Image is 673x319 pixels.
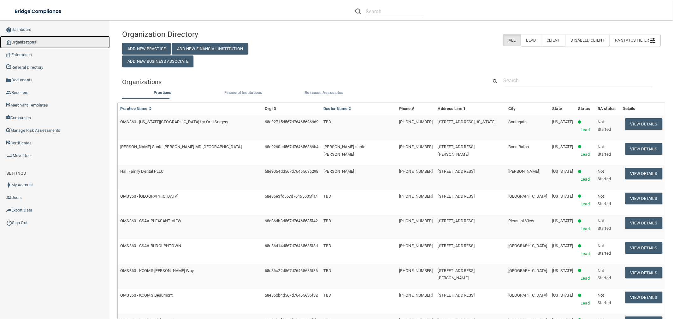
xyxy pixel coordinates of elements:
p: Lead [581,275,589,282]
p: Lead [581,126,589,134]
a: Practice Name [120,106,152,111]
span: Practices [154,90,171,95]
label: Disabled Client [565,34,610,46]
span: Financial Institutions [224,90,262,95]
span: [GEOGRAPHIC_DATA] [508,243,547,248]
span: [US_STATE] [552,218,573,223]
button: Add New Business Associate [122,55,193,67]
img: icon-filter@2x.21656d0b.png [650,38,655,43]
img: ic_reseller.de258add.png [6,90,11,95]
span: 68e9064dd567d76465636298 [265,169,318,174]
span: [PHONE_NUMBER] [399,119,433,124]
span: 68e9260cd567d764656366b4 [265,144,318,149]
img: ic-search.3b580494.png [355,9,361,14]
span: [US_STATE] [552,194,573,199]
span: Hall Family Dental PLLC [120,169,163,174]
span: RA Status Filter [615,38,655,43]
span: [GEOGRAPHIC_DATA] [508,293,547,298]
th: Phone # [397,102,435,115]
span: 68e86d14d567d76465635f3d [265,243,318,248]
span: TBD [323,119,331,124]
span: [GEOGRAPHIC_DATA] [508,268,547,273]
span: TBD [323,268,331,273]
button: Add New Financial Institution [172,43,248,55]
span: [PERSON_NAME] Santa [PERSON_NAME] MD [GEOGRAPHIC_DATA] [120,144,241,149]
span: [STREET_ADDRESS] [438,169,475,174]
p: Lead [581,299,589,307]
span: [PHONE_NUMBER] [399,268,433,273]
span: [US_STATE] [552,243,573,248]
p: Lead [581,250,589,258]
h5: Organizations [122,78,478,85]
input: Search [366,6,423,17]
span: OMS360 - [US_STATE][GEOGRAPHIC_DATA] for Oral Surgery [120,119,228,124]
span: [US_STATE] [552,293,573,298]
span: [PHONE_NUMBER] [399,293,433,298]
button: View Details [625,217,662,229]
span: Pleasant View [508,218,534,223]
span: Business Associates [304,90,343,95]
img: icon-users.e205127d.png [6,195,11,200]
label: Financial Institutions [206,89,280,96]
span: TBD [323,194,331,199]
span: 68e86db3d567d76465635f42 [265,218,318,223]
img: ic_user_dark.df1a06c3.png [6,183,11,188]
span: [STREET_ADDRESS] [438,218,475,223]
span: [GEOGRAPHIC_DATA] [508,194,547,199]
span: OMS360 - CSAA PLEASANT VIEW [120,218,181,223]
button: Add New Practice [122,43,171,55]
span: 68e92715d567d764656366d9 [265,119,318,124]
th: State [550,102,576,115]
p: Lead [581,151,589,158]
span: [US_STATE] [552,268,573,273]
th: City [506,102,550,115]
span: [STREET_ADDRESS][US_STATE] [438,119,496,124]
span: OMS360 - KCOMS Beaumont [120,293,173,298]
button: View Details [625,193,662,204]
img: enterprise.0d942306.png [6,53,11,57]
label: Client [541,34,565,46]
span: Not Started [598,169,611,181]
label: Practices [125,89,200,96]
span: Southgate [508,119,527,124]
th: Details [620,102,665,115]
p: Lead [581,225,589,233]
a: Doctor Name [323,106,352,111]
span: [STREET_ADDRESS][PERSON_NAME] [438,268,475,281]
span: TBD [323,218,331,223]
th: Status [576,102,595,115]
p: Lead [581,176,589,183]
span: 68e86bb4d567d76465635f32 [265,293,318,298]
span: [PERSON_NAME] [323,169,354,174]
span: [PHONE_NUMBER] [399,194,433,199]
span: 68e86e3fd567d76465635f47 [265,194,317,199]
span: Not Started [598,218,611,231]
span: [PHONE_NUMBER] [399,169,433,174]
img: ic_dashboard_dark.d01f4a41.png [6,27,11,32]
label: Lead [521,34,541,46]
label: All [503,34,521,46]
span: [PHONE_NUMBER] [399,218,433,223]
span: [US_STATE] [552,169,573,174]
span: [STREET_ADDRESS][PERSON_NAME] [438,144,475,157]
span: OMS360 - CSAA RUDOLPHTOWN [120,243,181,248]
span: Not Started [598,268,611,281]
span: OMS360 - [GEOGRAPHIC_DATA] [120,194,178,199]
span: [PERSON_NAME] santa [PERSON_NAME] [323,144,365,157]
span: [STREET_ADDRESS] [438,243,475,248]
span: [US_STATE] [552,144,573,149]
th: Address Line 1 [435,102,506,115]
img: organization-icon.f8decf85.png [6,40,11,45]
h4: Organization Directory [122,30,295,38]
button: View Details [625,292,662,303]
th: Org ID [262,102,321,115]
button: View Details [625,168,662,179]
span: Not Started [598,144,611,157]
span: 68e86c22d567d76465635f36 [265,268,318,273]
span: [US_STATE] [552,119,573,124]
img: icon-export.b9366987.png [6,208,11,213]
span: [PERSON_NAME] [508,169,539,174]
img: icon-documents.8dae5593.png [6,78,11,83]
button: View Details [625,267,662,279]
span: Not Started [598,194,611,206]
